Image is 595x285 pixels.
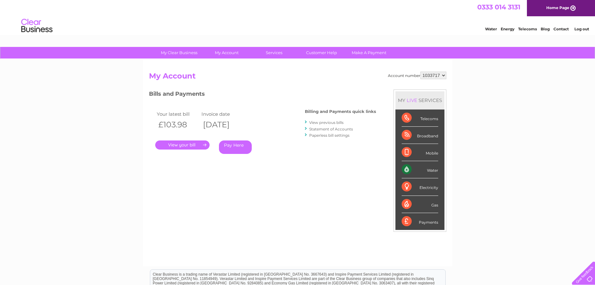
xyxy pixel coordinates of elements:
[21,16,53,35] img: logo.png
[485,27,497,31] a: Water
[402,161,438,178] div: Water
[296,47,347,59] a: Customer Help
[309,133,350,138] a: Paperless bill settings
[153,47,205,59] a: My Clear Business
[402,127,438,144] div: Broadband
[501,27,514,31] a: Energy
[155,140,210,150] a: .
[402,178,438,196] div: Electricity
[395,91,444,109] div: MY SERVICES
[219,140,252,154] a: Pay Here
[402,109,438,127] div: Telecoms
[149,89,376,100] h3: Bills and Payments
[477,3,520,11] a: 0333 014 3131
[553,27,569,31] a: Contact
[149,72,446,84] h2: My Account
[150,3,445,30] div: Clear Business is a trading name of Verastar Limited (registered in [GEOGRAPHIC_DATA] No. 3667643...
[405,97,419,103] div: LIVE
[309,120,344,125] a: View previous bills
[402,144,438,161] div: Mobile
[155,110,200,118] td: Your latest bill
[155,118,200,131] th: £103.98
[201,47,252,59] a: My Account
[518,27,537,31] a: Telecoms
[309,127,353,131] a: Statement of Accounts
[402,213,438,230] div: Payments
[305,109,376,114] h4: Billing and Payments quick links
[574,27,589,31] a: Log out
[200,118,245,131] th: [DATE]
[402,196,438,213] div: Gas
[248,47,300,59] a: Services
[541,27,550,31] a: Blog
[388,72,446,79] div: Account number
[200,110,245,118] td: Invoice date
[343,47,395,59] a: Make A Payment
